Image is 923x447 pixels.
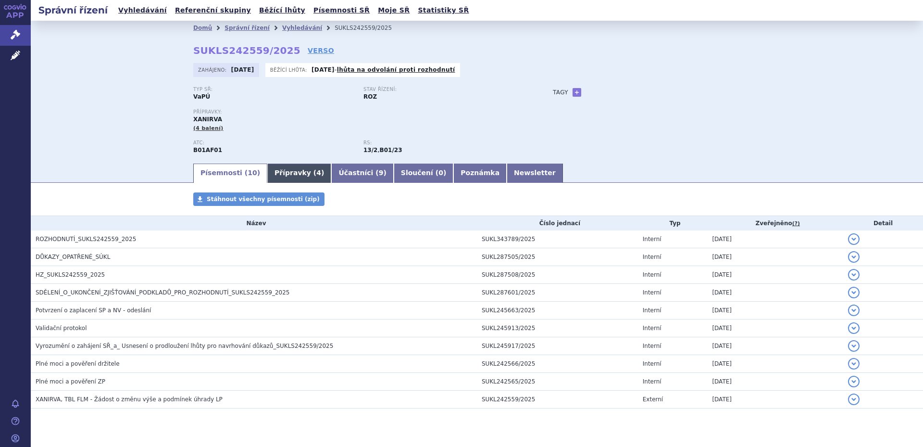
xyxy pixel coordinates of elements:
[643,378,661,385] span: Interní
[848,394,860,405] button: detail
[36,307,151,314] span: Potvrzení o zaplacení SP a NV - odeslání
[270,66,309,74] span: Běžící lhůta:
[643,360,661,367] span: Interní
[225,25,270,31] a: Správní řízení
[643,343,661,349] span: Interní
[282,25,322,31] a: Vyhledávání
[707,216,843,230] th: Zveřejněno
[256,4,308,17] a: Běžící lhůty
[643,271,661,278] span: Interní
[573,88,581,97] a: +
[115,4,170,17] a: Vyhledávání
[792,220,800,227] abbr: (?)
[707,248,843,266] td: [DATE]
[707,373,843,391] td: [DATE]
[477,373,638,391] td: SUKL242565/2025
[380,147,402,153] strong: gatrany a xabany vyšší síly
[311,4,373,17] a: Písemnosti SŘ
[36,271,105,278] span: HZ_SUKLS242559_2025
[207,196,320,203] span: Stáhnout všechny písemnosti (zip)
[363,147,377,153] strong: léčiva k terapii nebo k profylaxi tromboembolických onemocnění, přímé inhibitory faktoru Xa a tro...
[172,4,254,17] a: Referenční skupiny
[438,169,443,177] span: 0
[337,66,455,73] a: lhůta na odvolání proti rozhodnutí
[308,46,334,55] a: VERSO
[193,140,354,146] p: ATC:
[312,66,455,74] p: -
[193,164,267,183] a: Písemnosti (10)
[36,396,223,403] span: XANIRVA, TBL FLM - Žádost o změnu výše a podmínek úhrady LP
[707,302,843,319] td: [DATE]
[193,45,300,56] strong: SUKLS242559/2025
[363,140,524,146] p: RS:
[193,192,324,206] a: Stáhnout všechny písemnosti (zip)
[193,116,222,123] span: XANIRVA
[643,289,661,296] span: Interní
[477,248,638,266] td: SUKL287505/2025
[394,164,453,183] a: Sloučení (0)
[643,396,663,403] span: Externí
[231,66,254,73] strong: [DATE]
[36,254,110,260] span: DŮKAZY_OPATŘENÉ_SÚKL
[848,287,860,298] button: detail
[553,87,568,98] h3: Tagy
[331,164,393,183] a: Účastníci (9)
[193,125,224,131] span: (4 balení)
[643,236,661,243] span: Interní
[36,289,289,296] span: SDĚLENÍ_O_UKONČENÍ_ZJIŠŤOVÁNÍ_PODKLADŮ_PRO_ROZHODNUTÍ_SUKLS242559_2025
[848,251,860,263] button: detail
[707,391,843,409] td: [DATE]
[707,284,843,302] td: [DATE]
[477,391,638,409] td: SUKL242559/2025
[848,269,860,281] button: detail
[707,319,843,337] td: [DATE]
[312,66,335,73] strong: [DATE]
[477,216,638,230] th: Číslo jednací
[477,319,638,337] td: SUKL245913/2025
[843,216,923,230] th: Detail
[36,236,136,243] span: ROZHODNUTÍ_SUKLS242559_2025
[477,284,638,302] td: SUKL287601/2025
[848,376,860,387] button: detail
[415,4,472,17] a: Statistiky SŘ
[363,87,524,92] p: Stav řízení:
[36,378,105,385] span: Plné moci a pověření ZP
[379,169,384,177] span: 9
[335,21,404,35] li: SUKLS242559/2025
[36,343,333,349] span: Vyrozumění o zahájení SŘ_a_ Usnesení o prodloužení lhůty pro navrhování důkazů_SUKLS242559/2025
[193,25,212,31] a: Domů
[477,230,638,248] td: SUKL343789/2025
[363,140,534,154] div: ,
[453,164,507,183] a: Poznámka
[477,337,638,355] td: SUKL245917/2025
[267,164,331,183] a: Přípravky (4)
[363,93,377,100] strong: ROZ
[36,360,120,367] span: Plné moci a pověření držitele
[193,147,222,153] strong: RIVAROXABAN
[477,266,638,284] td: SUKL287508/2025
[707,355,843,373] td: [DATE]
[375,4,412,17] a: Moje SŘ
[31,216,477,230] th: Název
[643,325,661,332] span: Interní
[507,164,563,183] a: Newsletter
[193,87,354,92] p: Typ SŘ:
[193,109,534,115] p: Přípravky:
[848,305,860,316] button: detail
[848,233,860,245] button: detail
[707,230,843,248] td: [DATE]
[31,3,115,17] h2: Správní řízení
[316,169,321,177] span: 4
[643,307,661,314] span: Interní
[848,358,860,370] button: detail
[643,254,661,260] span: Interní
[477,355,638,373] td: SUKL242566/2025
[707,337,843,355] td: [DATE]
[193,93,210,100] strong: VaPÚ
[477,302,638,319] td: SUKL245663/2025
[638,216,708,230] th: Typ
[848,322,860,334] button: detail
[707,266,843,284] td: [DATE]
[36,325,87,332] span: Validační protokol
[198,66,228,74] span: Zahájeno:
